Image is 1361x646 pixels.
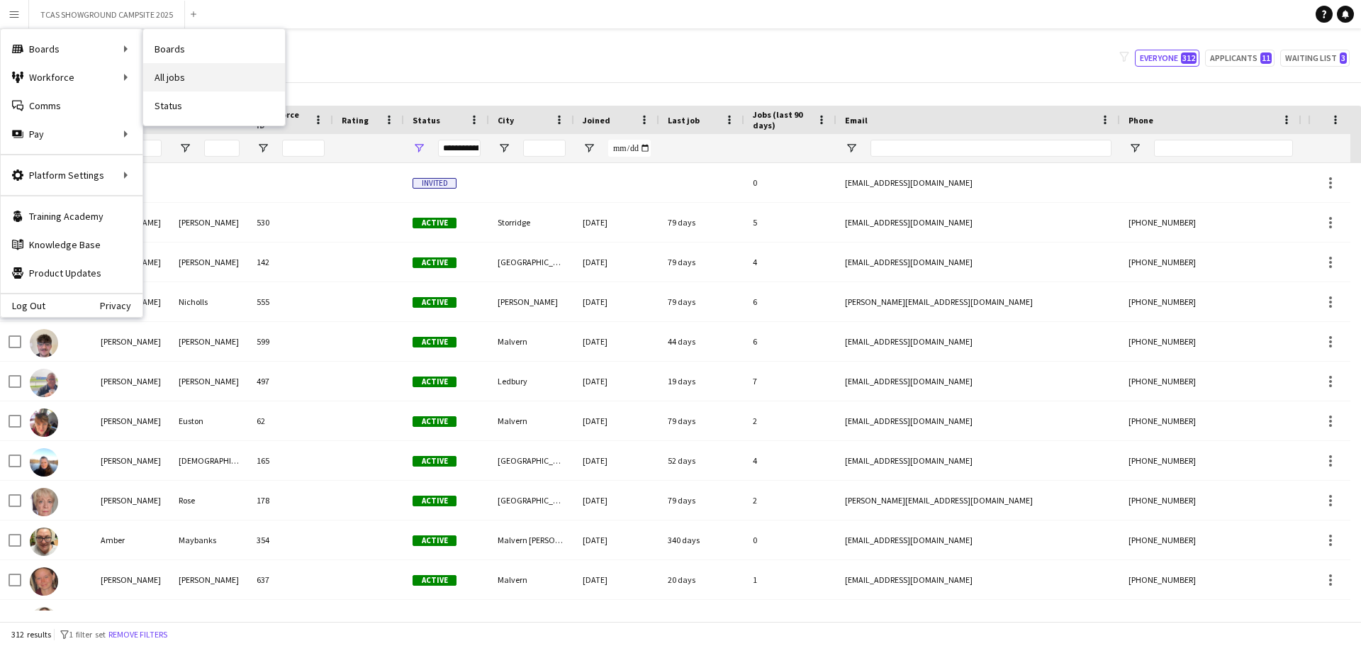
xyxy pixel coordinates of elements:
[489,282,574,321] div: [PERSON_NAME]
[92,401,170,440] div: [PERSON_NAME]
[248,243,333,282] div: 142
[92,441,170,480] div: [PERSON_NAME]
[30,408,58,437] img: Alison Euston
[413,377,457,387] span: Active
[498,115,514,126] span: City
[1120,441,1301,480] div: [PHONE_NUMBER]
[489,520,574,559] div: Malvern [PERSON_NAME]
[413,115,440,126] span: Status
[836,322,1120,361] div: [EMAIL_ADDRESS][DOMAIN_NAME]
[836,600,1120,639] div: [EMAIL_ADDRESS][DOMAIN_NAME]
[257,142,269,155] button: Open Filter Menu
[248,322,333,361] div: 599
[574,243,659,282] div: [DATE]
[92,560,170,599] div: [PERSON_NAME]
[489,401,574,440] div: Malvern
[170,401,248,440] div: Euston
[574,600,659,639] div: [DATE]
[574,560,659,599] div: [DATE]
[574,322,659,361] div: [DATE]
[100,300,142,311] a: Privacy
[659,243,744,282] div: 79 days
[744,401,836,440] div: 2
[179,142,191,155] button: Open Filter Menu
[170,203,248,242] div: [PERSON_NAME]
[1,202,142,230] a: Training Academy
[836,560,1120,599] div: [EMAIL_ADDRESS][DOMAIN_NAME]
[836,362,1120,401] div: [EMAIL_ADDRESS][DOMAIN_NAME]
[836,203,1120,242] div: [EMAIL_ADDRESS][DOMAIN_NAME]
[489,441,574,480] div: [GEOGRAPHIC_DATA], [GEOGRAPHIC_DATA]
[30,329,58,357] img: Alex Smith
[1181,52,1197,64] span: 312
[170,560,248,599] div: [PERSON_NAME]
[836,481,1120,520] div: [PERSON_NAME][EMAIL_ADDRESS][DOMAIN_NAME]
[836,520,1120,559] div: [EMAIL_ADDRESS][DOMAIN_NAME]
[489,481,574,520] div: [GEOGRAPHIC_DATA]
[413,496,457,506] span: Active
[342,115,369,126] span: Rating
[248,441,333,480] div: 165
[574,282,659,321] div: [DATE]
[744,322,836,361] div: 6
[413,575,457,586] span: Active
[744,243,836,282] div: 4
[413,297,457,308] span: Active
[30,528,58,556] img: Amber Maybanks
[1120,282,1301,321] div: [PHONE_NUMBER]
[574,362,659,401] div: [DATE]
[29,1,185,28] button: TCAS SHOWGROUND CAMPSITE 2025
[30,567,58,596] img: Amelia Alcott
[1,161,142,189] div: Platform Settings
[574,203,659,242] div: [DATE]
[1120,203,1301,242] div: [PHONE_NUMBER]
[489,203,574,242] div: Storridge
[845,115,868,126] span: Email
[248,203,333,242] div: 530
[574,520,659,559] div: [DATE]
[413,337,457,347] span: Active
[170,322,248,361] div: [PERSON_NAME]
[413,218,457,228] span: Active
[583,142,595,155] button: Open Filter Menu
[204,140,240,157] input: Last Name Filter Input
[143,91,285,120] a: Status
[126,140,162,157] input: First Name Filter Input
[1,63,142,91] div: Workforce
[836,441,1120,480] div: [EMAIL_ADDRESS][DOMAIN_NAME]
[170,481,248,520] div: Rose
[69,629,106,640] span: 1 filter set
[489,600,574,639] div: Storridge
[836,401,1120,440] div: [EMAIL_ADDRESS][DOMAIN_NAME]
[1,35,142,63] div: Boards
[659,560,744,599] div: 20 days
[248,362,333,401] div: 497
[1,230,142,259] a: Knowledge Base
[744,600,836,639] div: 1
[489,362,574,401] div: Ledbury
[248,600,333,639] div: 633
[744,163,836,202] div: 0
[659,282,744,321] div: 79 days
[836,163,1120,202] div: [EMAIL_ADDRESS][DOMAIN_NAME]
[753,109,811,130] span: Jobs (last 90 days)
[413,142,425,155] button: Open Filter Menu
[30,369,58,397] img: Alexander Brooks
[744,441,836,480] div: 4
[1120,362,1301,401] div: [PHONE_NUMBER]
[248,520,333,559] div: 354
[1128,115,1153,126] span: Phone
[170,362,248,401] div: [PERSON_NAME]
[1128,142,1141,155] button: Open Filter Menu
[170,243,248,282] div: [PERSON_NAME]
[92,362,170,401] div: [PERSON_NAME]
[30,448,58,477] img: Alison Priest
[744,481,836,520] div: 2
[744,520,836,559] div: 0
[489,322,574,361] div: Malvern
[143,63,285,91] a: All jobs
[1120,560,1301,599] div: [PHONE_NUMBER]
[1,300,45,311] a: Log Out
[248,401,333,440] div: 62
[659,600,744,639] div: 20 days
